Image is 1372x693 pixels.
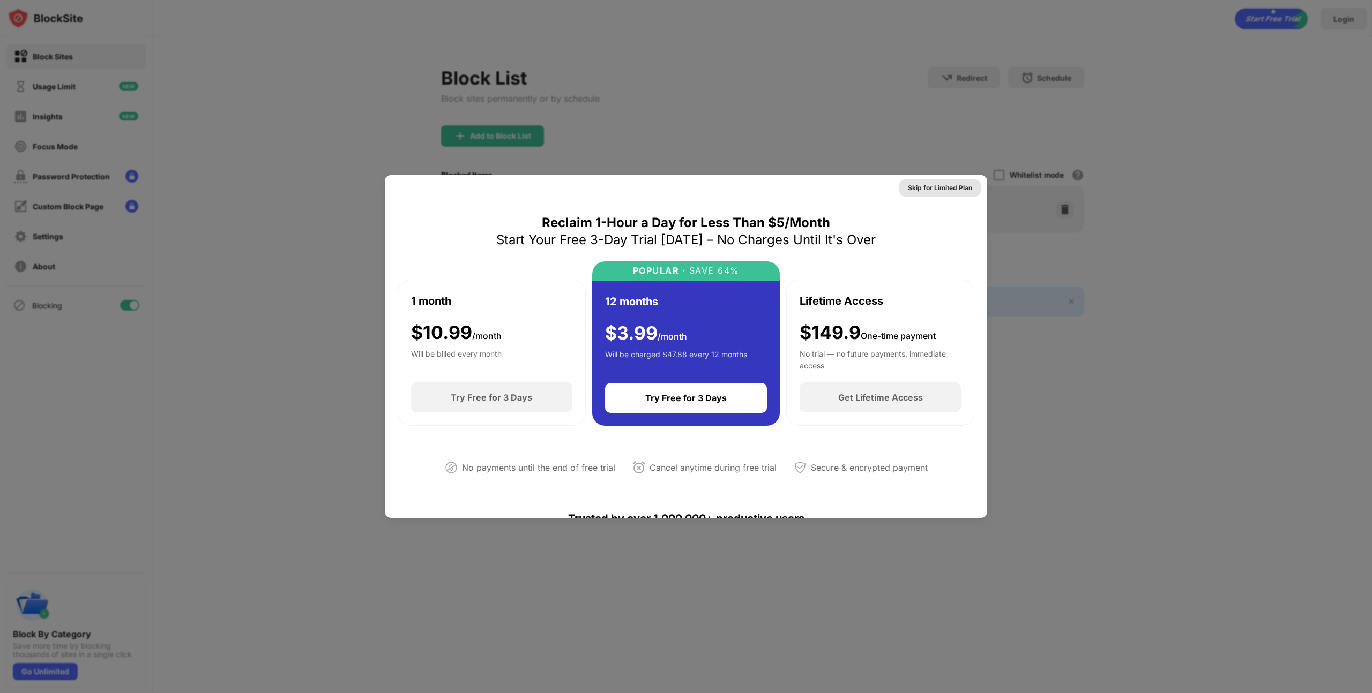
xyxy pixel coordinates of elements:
[645,393,727,403] div: Try Free for 3 Days
[633,266,686,276] div: POPULAR ·
[685,266,740,276] div: SAVE 64%
[496,231,876,248] div: Start Your Free 3-Day Trial [DATE] – No Charges Until It's Over
[650,460,777,476] div: Cancel anytime during free trial
[605,322,687,344] div: $ 3.99
[605,293,658,310] div: 12 months
[445,461,458,474] img: not-paying
[908,183,972,193] div: Skip for Limited Plan
[800,293,883,309] div: Lifetime Access
[542,214,830,231] div: Reclaim 1-Hour a Day for Less Than $5/Month
[800,348,961,370] div: No trial — no future payments, immediate access
[800,322,936,344] div: $149.9
[472,330,502,341] span: /month
[811,460,928,476] div: Secure & encrypted payment
[658,331,687,342] span: /month
[632,461,645,474] img: cancel-anytime
[794,461,807,474] img: secured-payment
[411,293,451,309] div: 1 month
[411,348,502,370] div: Will be billed every month
[451,392,532,403] div: Try Free for 3 Days
[838,392,923,403] div: Get Lifetime Access
[411,322,502,344] div: $ 10.99
[462,460,615,476] div: No payments until the end of free trial
[398,493,974,544] div: Trusted by over 1,000,000+ productive users
[861,330,936,341] span: One-time payment
[605,349,747,370] div: Will be charged $47.88 every 12 months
